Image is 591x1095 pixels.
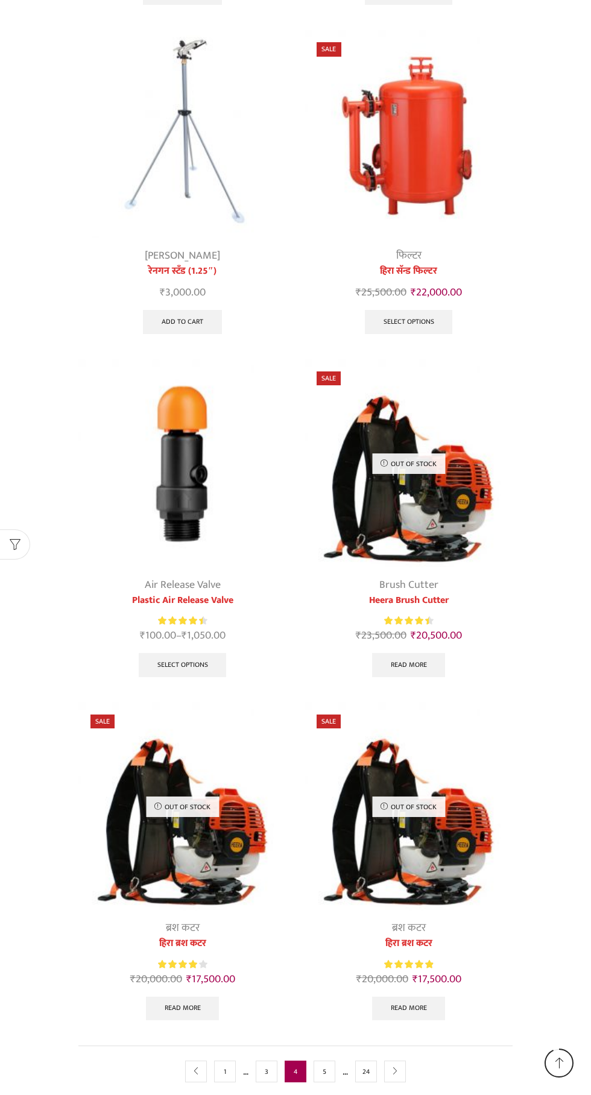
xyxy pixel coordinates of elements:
[384,958,433,971] span: Rated out of 5
[384,614,433,627] div: Rated 4.55 out of 5
[158,958,207,971] div: Rated 4.00 out of 5
[392,919,426,937] a: ब्रश कटर
[317,42,341,56] span: Sale
[317,715,341,728] span: Sale
[356,283,406,301] bdi: 25,500.00
[186,970,192,988] span: ₹
[182,626,226,645] bdi: 1,050.00
[411,626,416,645] span: ₹
[372,653,446,677] a: Read more about “Heera Brush Cutter”
[78,593,286,608] a: Plastic Air Release Valve
[130,970,182,988] bdi: 20,000.00
[412,970,418,988] span: ₹
[160,283,206,301] bdi: 3,000.00
[305,702,513,910] img: Heera Brush Cutter
[305,264,513,279] a: हिरा सॅन्ड फिल्टर
[256,1061,277,1082] a: Page 3
[145,576,221,594] a: Air Release Valve
[356,626,406,645] bdi: 23,500.00
[384,614,429,627] span: Rated out of 5
[182,626,187,645] span: ₹
[90,715,115,728] span: Sale
[139,653,227,677] a: Select options for “Plastic Air Release Valve”
[411,626,462,645] bdi: 20,500.00
[372,797,445,817] p: Out of stock
[130,970,136,988] span: ₹
[356,970,408,988] bdi: 20,000.00
[145,247,220,265] a: [PERSON_NAME]
[317,371,341,385] span: Sale
[305,593,513,608] a: Heera Brush Cutter
[78,30,286,238] img: रेनगन स्टॅंड (1.25")
[243,1064,248,1079] span: …
[384,958,433,971] div: Rated 5.00 out of 5
[140,626,176,645] bdi: 100.00
[356,970,362,988] span: ₹
[355,1061,377,1082] a: Page 24
[411,283,462,301] bdi: 22,000.00
[305,359,513,567] img: Heera Brush Cutter
[158,958,197,971] span: Rated out of 5
[140,626,145,645] span: ₹
[305,30,513,238] img: Heera Sand Filter
[160,283,165,301] span: ₹
[78,702,286,910] img: Heera Brush Cutter
[166,919,200,937] a: ब्रश कटर
[379,576,438,594] a: Brush Cutter
[78,936,286,951] a: हिरा ब्रश कटर
[314,1061,335,1082] a: Page 5
[365,310,453,334] a: Select options for “हिरा सॅन्ड फिल्टर”
[412,970,461,988] bdi: 17,500.00
[146,797,219,817] p: Out of stock
[78,264,286,279] a: रेनगन स्टॅंड (1.25″)
[158,614,203,627] span: Rated out of 5
[143,310,222,334] a: Add to cart: “रेनगन स्टॅंड (1.25")”
[372,453,445,473] p: Out of stock
[146,997,220,1021] a: Read more about “हिरा ब्रश कटर”
[396,247,422,265] a: फिल्टर
[186,970,235,988] bdi: 17,500.00
[214,1061,236,1082] a: Page 1
[78,359,286,567] img: Plastic Air Release Valve
[305,936,513,951] a: हिरा ब्रश कटर
[372,997,446,1021] a: Read more about “हिरा ब्रश कटर”
[343,1064,348,1079] span: …
[285,1061,306,1082] span: Page 4
[356,283,361,301] span: ₹
[78,628,286,644] span: –
[411,283,416,301] span: ₹
[356,626,361,645] span: ₹
[158,614,207,627] div: Rated 4.57 out of 5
